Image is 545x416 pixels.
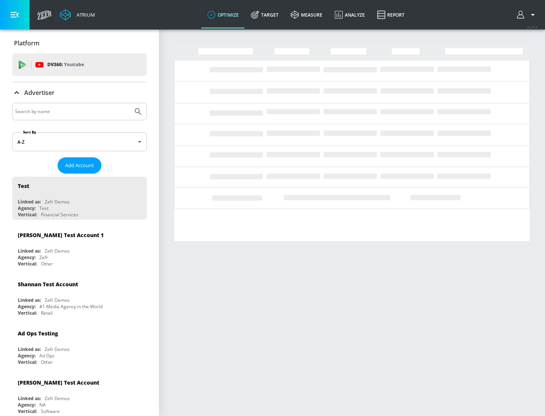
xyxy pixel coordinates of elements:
[12,177,147,220] div: TestLinked as:Zefr DemosAgency:TestVertical:Financial Services
[245,1,285,28] a: Target
[45,297,70,303] div: Zefr Demos
[18,281,78,288] div: Shannan Test Account
[41,359,53,365] div: Other
[12,33,147,54] div: Platform
[58,157,101,174] button: Add Account
[41,408,60,414] div: Software
[12,226,147,269] div: [PERSON_NAME] Test Account 1Linked as:Zefr DemosAgency:ZefrVertical:Other
[371,1,411,28] a: Report
[18,303,36,310] div: Agency:
[18,211,37,218] div: Vertical:
[18,297,41,303] div: Linked as:
[24,88,54,97] p: Advertiser
[73,11,95,18] div: Atrium
[22,130,38,135] label: Sort By
[47,61,84,69] p: DV360:
[39,402,46,408] div: NA
[39,352,54,359] div: Ad Ops
[45,199,70,205] div: Zefr Demos
[45,248,70,254] div: Zefr Demos
[12,82,147,103] div: Advertiser
[45,395,70,402] div: Zefr Demos
[39,205,48,211] div: Test
[18,254,36,261] div: Agency:
[41,211,78,218] div: Financial Services
[60,9,95,20] a: Atrium
[18,408,37,414] div: Vertical:
[18,199,41,205] div: Linked as:
[18,205,36,211] div: Agency:
[18,346,41,352] div: Linked as:
[18,352,36,359] div: Agency:
[12,275,147,318] div: Shannan Test AccountLinked as:Zefr DemosAgency:#1 Media Agency in the WorldVertical:Retail
[12,324,147,367] div: Ad Ops TestingLinked as:Zefr DemosAgency:Ad OpsVertical:Other
[18,182,29,189] div: Test
[18,231,104,239] div: [PERSON_NAME] Test Account 1
[39,254,48,261] div: Zefr
[18,395,41,402] div: Linked as:
[12,53,147,76] div: DV360: Youtube
[64,61,84,68] p: Youtube
[18,261,37,267] div: Vertical:
[39,303,103,310] div: #1 Media Agency in the World
[41,261,53,267] div: Other
[65,161,94,170] span: Add Account
[18,402,36,408] div: Agency:
[12,132,147,151] div: A-Z
[285,1,329,28] a: measure
[527,25,537,29] span: v 4.25.4
[18,248,41,254] div: Linked as:
[18,330,58,337] div: Ad Ops Testing
[329,1,371,28] a: Analyze
[14,39,39,47] p: Platform
[18,310,37,316] div: Vertical:
[201,1,245,28] a: optimize
[41,310,53,316] div: Retail
[18,379,99,386] div: [PERSON_NAME] Test Account
[18,359,37,365] div: Vertical:
[45,346,70,352] div: Zefr Demos
[15,107,130,116] input: Search by name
